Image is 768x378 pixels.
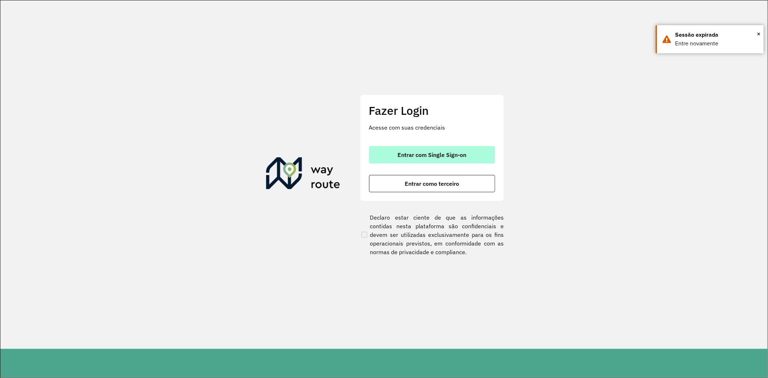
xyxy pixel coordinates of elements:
[405,181,459,186] span: Entrar como terceiro
[757,28,760,39] button: Close
[675,39,758,48] div: Entre novamente
[266,157,340,192] img: Roteirizador AmbevTech
[398,152,466,158] span: Entrar com Single Sign-on
[360,213,504,256] label: Declaro estar ciente de que as informações contidas nesta plataforma são confidenciais e devem se...
[757,28,760,39] span: ×
[369,104,495,117] h2: Fazer Login
[675,31,758,39] div: Sessão expirada
[369,175,495,192] button: button
[369,146,495,163] button: button
[369,123,495,132] p: Acesse com suas credenciais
